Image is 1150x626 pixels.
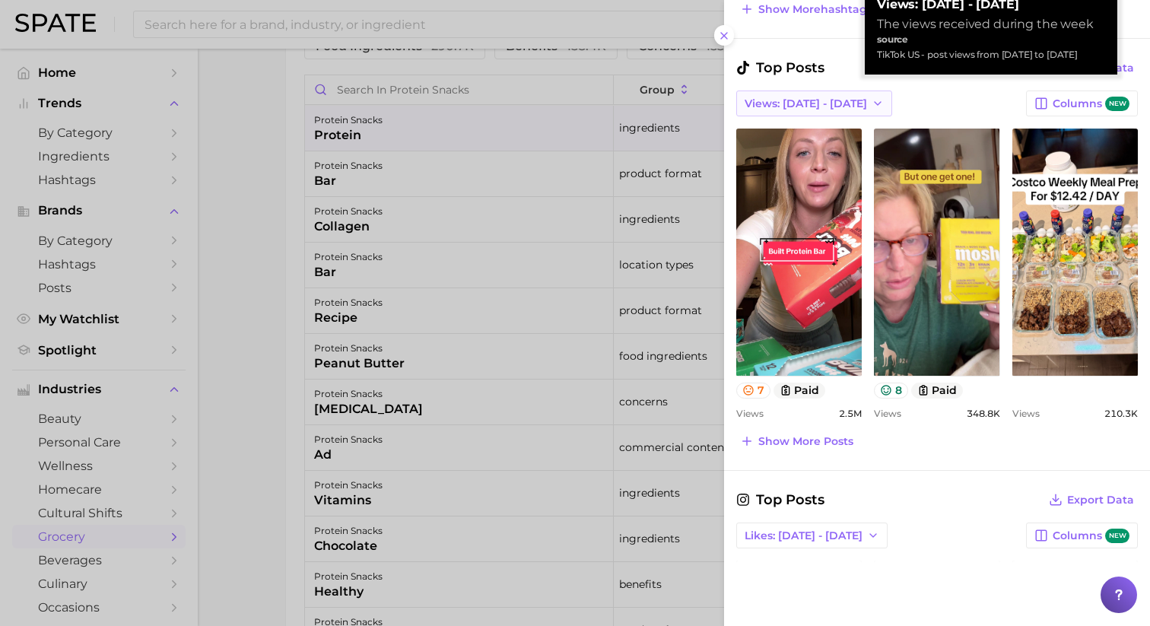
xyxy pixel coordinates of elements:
[1104,408,1138,419] span: 210.3k
[911,383,964,399] button: paid
[745,97,867,110] span: Views: [DATE] - [DATE]
[877,47,1105,62] div: TikTok US - post views from [DATE] to [DATE]
[758,435,853,448] span: Show more posts
[736,489,824,510] span: Top Posts
[874,383,908,399] button: 8
[877,17,1105,32] div: The views received during the week
[1053,529,1129,543] span: Columns
[877,33,908,45] strong: source
[758,3,872,16] span: Show more hashtags
[736,91,892,116] button: Views: [DATE] - [DATE]
[736,523,888,548] button: Likes: [DATE] - [DATE]
[1026,91,1138,116] button: Columnsnew
[1105,529,1129,543] span: new
[1105,97,1129,111] span: new
[874,408,901,419] span: Views
[745,529,862,542] span: Likes: [DATE] - [DATE]
[967,408,1000,419] span: 348.8k
[736,408,764,419] span: Views
[736,57,824,78] span: Top Posts
[774,383,826,399] button: paid
[736,431,857,452] button: Show more posts
[736,383,770,399] button: 7
[1067,494,1134,507] span: Export Data
[1045,489,1138,510] button: Export Data
[1053,97,1129,111] span: Columns
[839,408,862,419] span: 2.5m
[1012,408,1040,419] span: Views
[1026,523,1138,548] button: Columnsnew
